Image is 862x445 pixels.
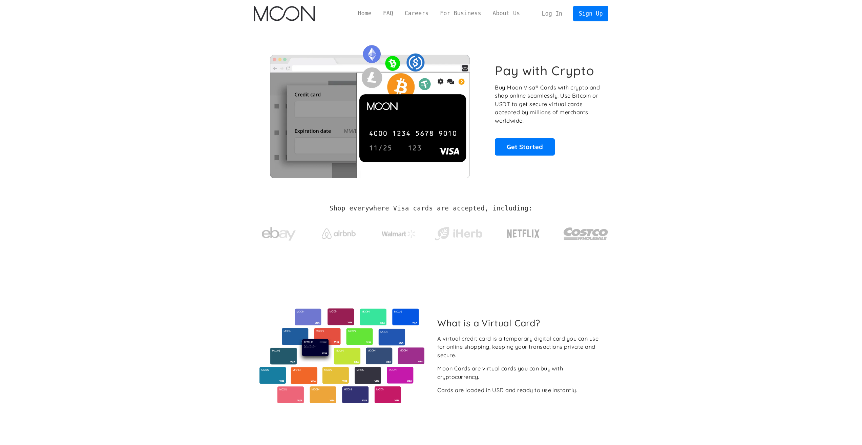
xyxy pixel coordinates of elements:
[487,9,526,18] a: About Us
[258,308,425,403] img: Virtual cards from Moon
[563,221,609,246] img: Costco
[437,335,603,360] div: A virtual credit card is a temporary digital card you can use for online shopping, keeping your t...
[495,83,601,125] p: Buy Moon Visa® Cards with crypto and shop online seamlessly! Use Bitcoin or USDT to get secure vi...
[536,6,568,21] a: Log In
[495,63,594,78] h1: Pay with Crypto
[352,9,377,18] a: Home
[254,40,486,178] img: Moon Cards let you spend your crypto anywhere Visa is accepted.
[377,9,399,18] a: FAQ
[399,9,434,18] a: Careers
[563,214,609,250] a: Costco
[330,205,532,212] h2: Shop everywhere Visa cards are accepted, including:
[254,217,304,248] a: ebay
[313,222,364,242] a: Airbnb
[434,9,487,18] a: For Business
[262,223,296,245] img: ebay
[382,230,416,238] img: Walmart
[573,6,608,21] a: Sign Up
[254,6,315,21] img: Moon Logo
[437,386,577,395] div: Cards are loaded in USD and ready to use instantly.
[506,225,540,242] img: Netflix
[437,364,603,381] div: Moon Cards are virtual cards you can buy with cryptocurrency.
[322,228,356,239] img: Airbnb
[493,219,554,246] a: Netflix
[433,218,484,246] a: iHerb
[254,6,315,21] a: home
[495,138,555,155] a: Get Started
[437,318,603,328] h2: What is a Virtual Card?
[433,225,484,243] img: iHerb
[373,223,424,241] a: Walmart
